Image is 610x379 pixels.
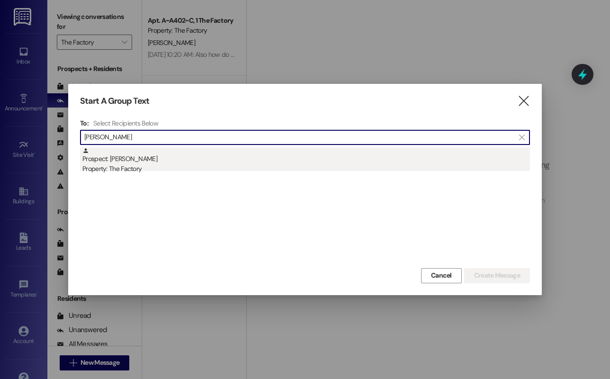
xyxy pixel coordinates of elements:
i:  [517,96,530,106]
i:  [519,134,524,141]
button: Create Message [464,268,530,283]
div: Property: The Factory [82,164,530,174]
h4: Select Recipients Below [93,119,158,127]
button: Cancel [421,268,462,283]
div: Prospect: [PERSON_NAME] [82,147,530,174]
input: Search for any contact or apartment [84,131,514,144]
span: Cancel [431,271,452,280]
span: Create Message [474,271,520,280]
h3: To: [80,119,89,127]
button: Clear text [514,130,529,144]
h3: Start A Group Text [80,96,149,107]
div: Prospect: [PERSON_NAME]Property: The Factory [80,147,530,171]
